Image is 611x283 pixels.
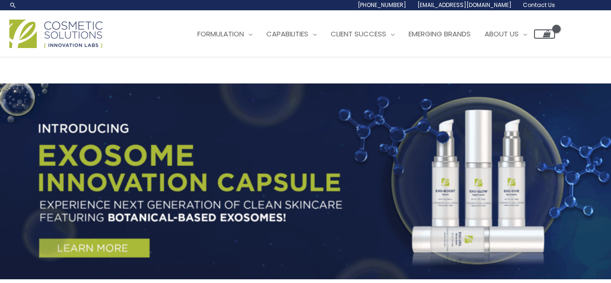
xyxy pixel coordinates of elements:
a: Search icon link [9,1,17,9]
a: Emerging Brands [402,20,478,48]
span: [PHONE_NUMBER] [358,1,406,9]
a: View Shopping Cart, empty [534,29,555,39]
span: Client Success [331,29,386,39]
a: Client Success [324,20,402,48]
span: Contact Us [523,1,555,9]
a: About Us [478,20,534,48]
span: Capabilities [266,29,308,39]
span: Emerging Brands [409,29,471,39]
nav: Site Navigation [183,20,555,48]
span: Formulation [197,29,244,39]
img: Cosmetic Solutions Logo [9,20,103,48]
a: Formulation [190,20,259,48]
span: [EMAIL_ADDRESS][DOMAIN_NAME] [417,1,512,9]
span: About Us [485,29,519,39]
a: Capabilities [259,20,324,48]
